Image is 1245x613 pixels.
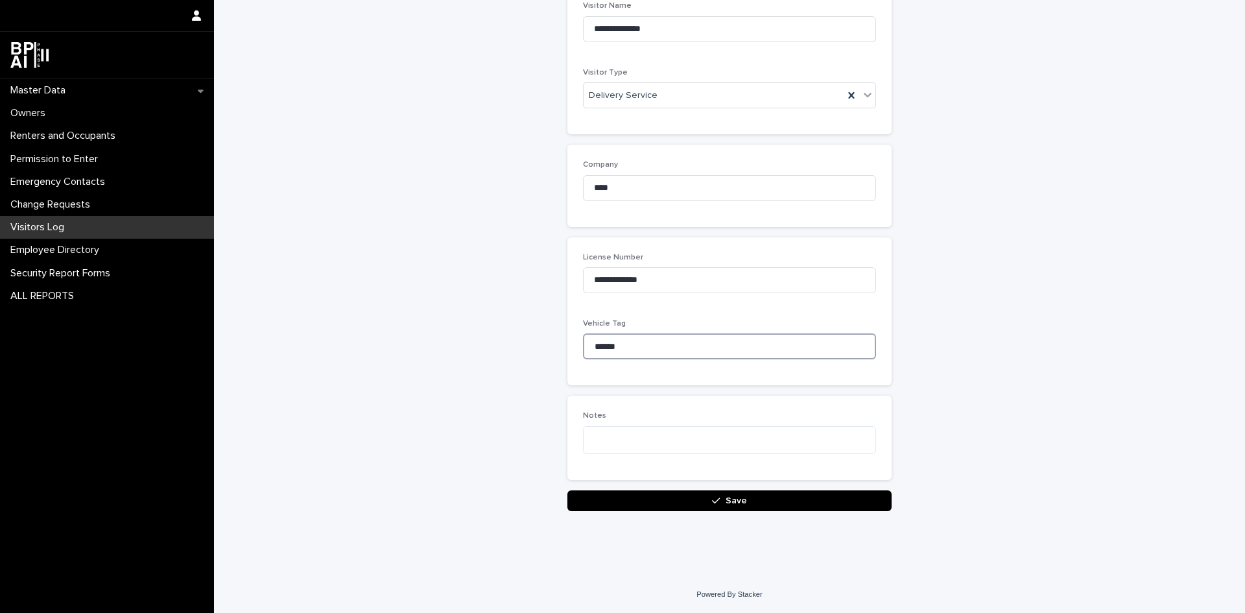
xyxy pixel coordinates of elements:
[5,198,101,211] p: Change Requests
[5,267,121,280] p: Security Report Forms
[583,69,628,77] span: Visitor Type
[5,176,115,188] p: Emergency Contacts
[5,244,110,256] p: Employee Directory
[5,290,84,302] p: ALL REPORTS
[5,107,56,119] p: Owners
[589,89,658,102] span: Delivery Service
[583,412,606,420] span: Notes
[5,221,75,234] p: Visitors Log
[583,161,618,169] span: Company
[567,490,892,511] button: Save
[726,496,747,505] span: Save
[5,130,126,142] p: Renters and Occupants
[5,84,76,97] p: Master Data
[583,320,626,328] span: Vehicle Tag
[583,254,643,261] span: License Number
[5,153,108,165] p: Permission to Enter
[696,590,762,598] a: Powered By Stacker
[10,42,49,68] img: dwgmcNfxSF6WIOOXiGgu
[583,2,632,10] span: Visitor Name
